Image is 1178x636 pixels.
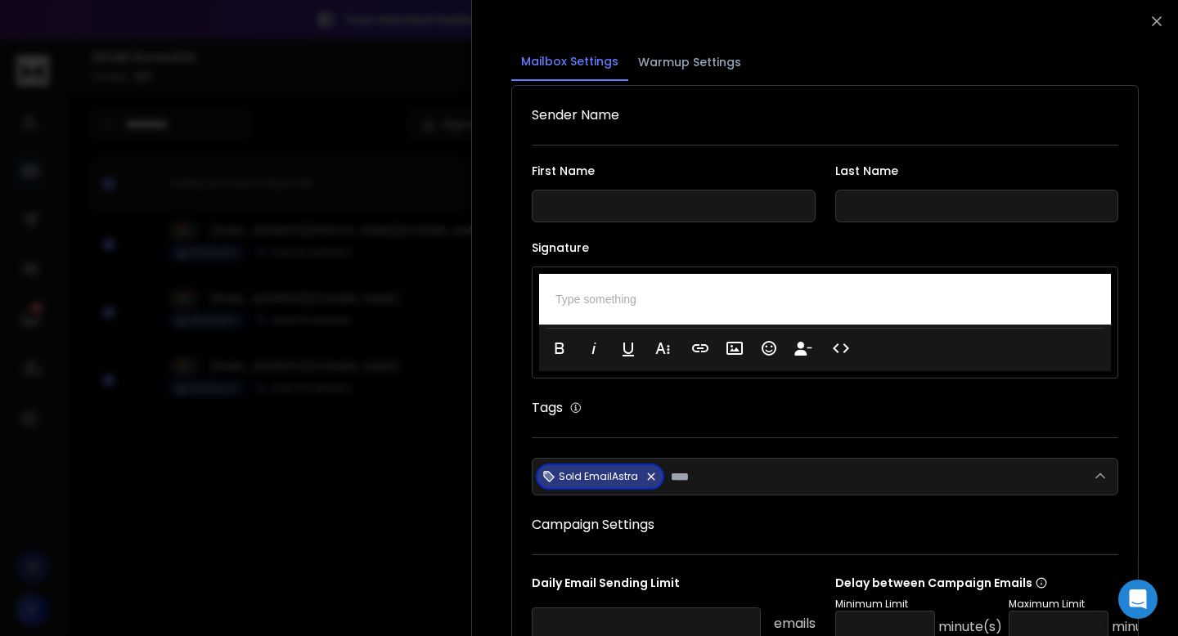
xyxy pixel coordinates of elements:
button: Insert Image (⌘P) [719,332,750,365]
div: Open Intercom Messenger [1118,580,1158,619]
h1: Tags [532,398,563,418]
button: Warmup Settings [628,44,751,80]
p: Daily Email Sending Limit [532,575,816,598]
button: Insert Link (⌘K) [685,332,716,365]
h1: Campaign Settings [532,515,1118,535]
button: Underline (⌘U) [613,332,644,365]
button: Mailbox Settings [511,43,628,81]
p: Sold EmailAstra [559,470,638,483]
p: Maximum Limit [1009,598,1176,611]
button: Italic (⌘I) [578,332,609,365]
button: Bold (⌘B) [544,332,575,365]
button: Emoticons [753,332,785,365]
button: More Text [647,332,678,365]
p: Delay between Campaign Emails [835,575,1176,591]
label: First Name [532,165,816,177]
h1: Sender Name [532,105,1118,125]
label: Last Name [835,165,1119,177]
label: Signature [532,242,1118,253]
button: Insert Unsubscribe Link [788,332,819,365]
p: emails [774,614,816,634]
button: Code View [825,332,857,365]
p: Minimum Limit [835,598,1002,611]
